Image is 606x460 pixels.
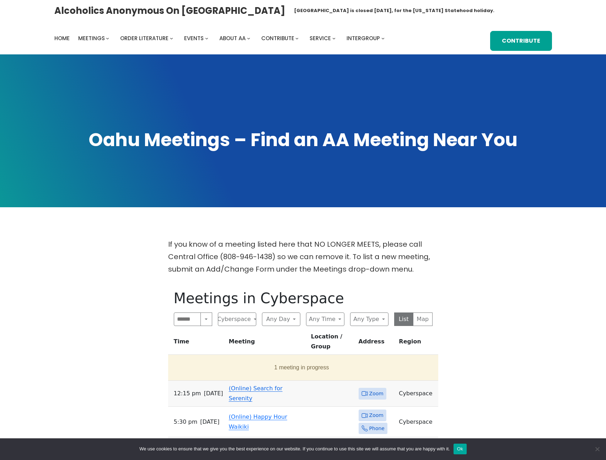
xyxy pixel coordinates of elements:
[356,332,396,355] th: Address
[594,445,601,453] span: No
[294,7,494,14] h1: [GEOGRAPHIC_DATA] is closed [DATE], for the [US_STATE] Statehood holiday.
[168,332,226,355] th: Time
[369,411,384,420] span: Zoom
[396,407,438,437] td: Cyberspace
[171,358,433,378] button: 1 meeting in progress
[262,312,300,326] button: Any Day
[54,128,552,153] h1: Oahu Meetings – Find an AA Meeting Near You
[106,37,109,40] button: Meetings submenu
[200,417,219,427] span: [DATE]
[78,33,105,43] a: Meetings
[174,389,201,399] span: 12:15 PM
[332,37,336,40] button: Service submenu
[308,332,356,355] th: Location / Group
[306,312,344,326] button: Any Time
[174,312,201,326] input: Search
[218,312,256,326] button: Cyberspace
[396,332,438,355] th: Region
[78,34,105,42] span: Meetings
[347,33,380,43] a: Intergroup
[226,332,308,355] th: Meeting
[170,37,173,40] button: Order Literature submenu
[54,34,70,42] span: Home
[394,312,414,326] button: List
[261,34,294,42] span: Contribute
[350,312,388,326] button: Any Type
[219,33,246,43] a: About AA
[369,424,385,433] span: Phone
[369,389,384,398] span: Zoom
[219,34,246,42] span: About AA
[184,34,204,42] span: Events
[413,312,433,326] button: Map
[204,389,223,399] span: [DATE]
[310,33,331,43] a: Service
[490,31,552,51] a: Contribute
[120,34,168,42] span: Order Literature
[229,385,283,402] a: (Online) Search for Serenity
[396,381,438,407] td: Cyberspace
[168,238,438,276] p: If you know of a meeting listed here that NO LONGER MEETS, please call Central Office (808-946-14...
[54,33,387,43] nav: Intergroup
[139,445,450,453] span: We use cookies to ensure that we give you the best experience on our website. If you continue to ...
[184,33,204,43] a: Events
[261,33,294,43] a: Contribute
[54,2,285,19] a: Alcoholics Anonymous on [GEOGRAPHIC_DATA]
[200,312,212,326] button: Search
[54,33,70,43] a: Home
[174,290,433,307] h1: Meetings in Cyberspace
[205,37,208,40] button: Events submenu
[174,417,198,427] span: 5:30 PM
[454,444,467,454] button: Ok
[229,413,287,430] a: (Online) Happy Hour Waikiki
[247,37,250,40] button: About AA submenu
[347,34,380,42] span: Intergroup
[295,37,299,40] button: Contribute submenu
[381,37,385,40] button: Intergroup submenu
[310,34,331,42] span: Service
